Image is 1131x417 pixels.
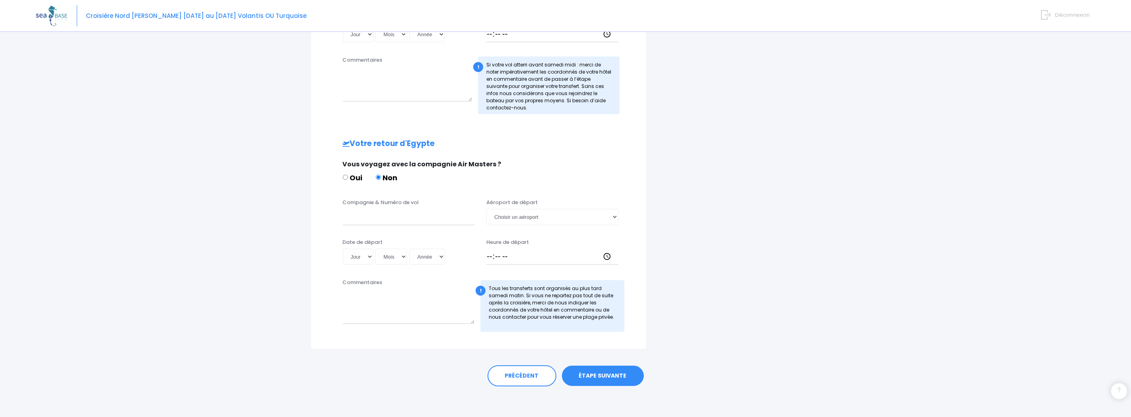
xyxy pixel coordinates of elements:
label: Compagnie & Numéro de vol [343,199,419,207]
div: ! [473,62,483,72]
div: ! [476,286,486,296]
span: Déconnexion [1055,11,1090,19]
span: Croisière Nord [PERSON_NAME] [DATE] au [DATE] Volantis OU Turquoise [86,12,307,20]
label: Date de départ [343,238,383,246]
label: Commentaires [343,279,383,286]
a: ÉTAPE SUIVANTE [562,366,644,386]
label: Commentaires [343,56,383,64]
a: PRÉCÉDENT [488,365,556,387]
div: Tous les transferts sont organisés au plus tard samedi matin. Si vous ne repartez pas tout de sui... [480,280,624,332]
div: Si votre vol atterri avant samedi midi : merci de noter impérativement les coordonnés de votre hô... [478,57,620,114]
label: Aéroport de départ [486,199,538,207]
h2: Votre retour d'Egypte [327,139,630,148]
span: Vous voyagez avec la compagnie Air Masters ? [343,160,501,169]
input: Oui [343,175,348,180]
input: Non [376,175,381,180]
label: Heure de départ [486,238,529,246]
label: Non [376,172,398,183]
label: Oui [343,172,363,183]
